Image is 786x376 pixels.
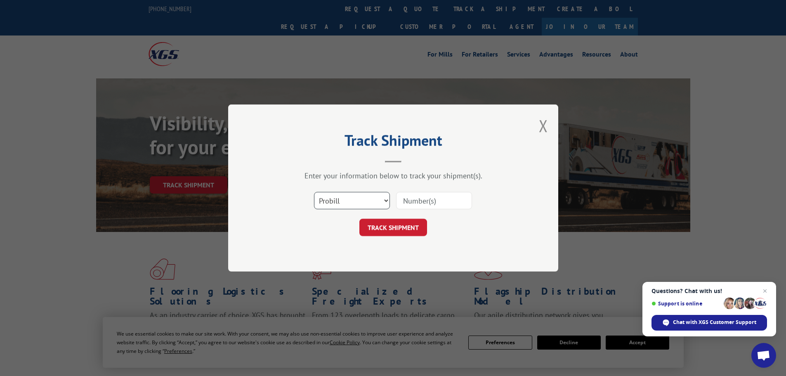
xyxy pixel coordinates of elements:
[651,315,767,331] span: Chat with XGS Customer Support
[751,343,776,368] a: Open chat
[269,171,517,180] div: Enter your information below to track your shipment(s).
[359,219,427,236] button: TRACK SHIPMENT
[651,300,721,307] span: Support is online
[651,288,767,294] span: Questions? Chat with us!
[269,135,517,150] h2: Track Shipment
[673,319,756,326] span: Chat with XGS Customer Support
[539,115,548,137] button: Close modal
[396,192,472,209] input: Number(s)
